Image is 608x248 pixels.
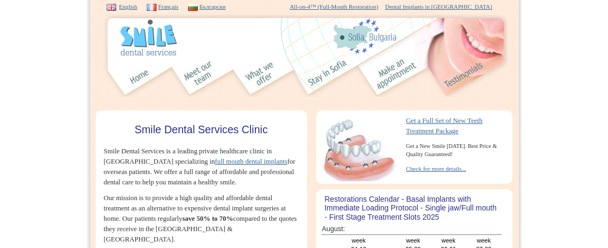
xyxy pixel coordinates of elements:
[324,195,499,222] h3: Restorations Calendar - Basal Implants with Immediate Loading Protocol - Single jaw/Full mouth - ...
[104,193,299,245] p: Our mission is to provide a high quality and affordable dental treatment as an alternative to exp...
[215,158,287,165] a: full mouth dental implants
[147,4,156,10] img: FR
[155,57,179,97] img: 2.jpg
[125,57,155,97] img: home_en.jpg
[245,57,280,97] img: offer_en.jpg
[183,215,233,222] b: save 50% to 70%
[199,3,226,10] a: Български
[104,124,299,136] h1: Smile Dental Services Clinic
[406,165,466,172] a: Check for more details...
[220,57,245,97] img: 3.jpg
[406,117,482,135] a: Get a Full Set of New TeethTreatment Package
[352,57,375,97] img: 5.jpg
[290,3,378,10] a: All-on-4™ (Full-Mouth Restoration)
[179,57,220,97] img: team_en.jpg
[106,4,116,10] img: EN
[125,72,155,80] a: Homepage
[245,72,280,80] a: Dental Implant Treatments
[375,57,417,97] img: appointment_en.jpg
[179,72,220,80] a: Our Team & Clinic
[104,146,299,188] p: Smile Dental Services is a leading private healthcare clinic in [GEOGRAPHIC_DATA] specializing in...
[385,3,492,10] a: Dental Implants in [GEOGRAPHIC_DATA]
[440,72,508,80] a: Patient Reviews for Dental Implants Treatment in Smile Dental Services - Bulgaria
[316,142,512,159] p: Get a New Smile [DATE]. Best Price & Quality Guaranteed!
[119,3,137,10] a: English
[280,57,304,97] img: 4.jpg
[304,57,352,97] img: accommodation_en.jpg
[158,3,178,10] a: Français
[119,18,178,57] img: logo.gif
[188,4,198,10] img: BG
[375,72,417,80] a: Contact our Clinic
[440,57,508,97] img: testimonials_en.jpg
[100,57,125,97] img: 1.jpg
[304,72,352,80] a: Accommodation in Sofia
[417,57,440,97] img: 6.jpg
[316,119,403,181] img: full_arch_small.jpg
